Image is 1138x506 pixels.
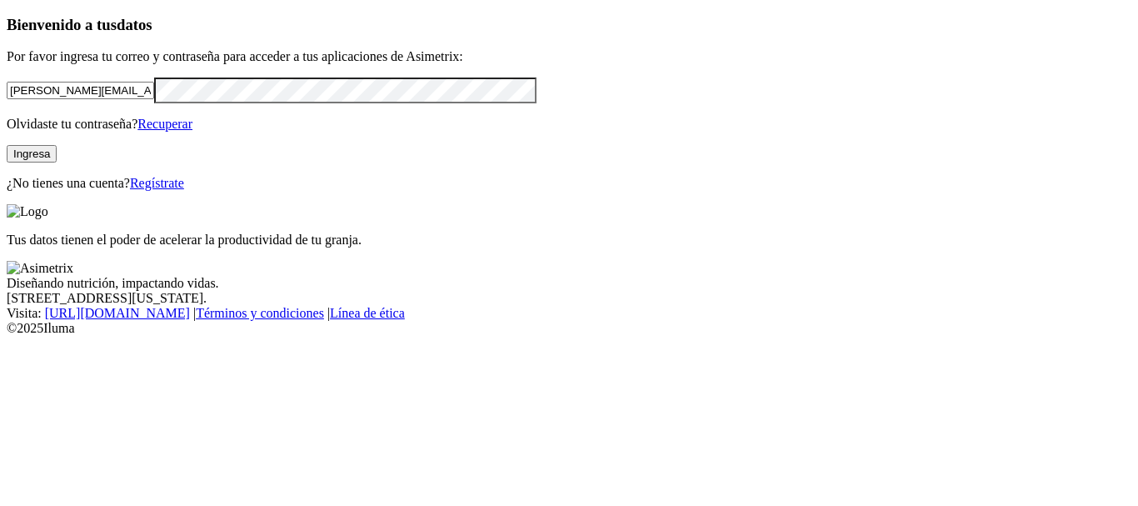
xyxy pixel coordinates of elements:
div: Diseñando nutrición, impactando vidas. [7,276,1131,291]
input: Tu correo [7,82,154,99]
h3: Bienvenido a tus [7,16,1131,34]
div: Visita : | | [7,306,1131,321]
a: Recuperar [137,117,192,131]
img: Asimetrix [7,261,73,276]
p: ¿No tienes una cuenta? [7,176,1131,191]
div: [STREET_ADDRESS][US_STATE]. [7,291,1131,306]
a: Términos y condiciones [196,306,324,320]
a: [URL][DOMAIN_NAME] [45,306,190,320]
p: Tus datos tienen el poder de acelerar la productividad de tu granja. [7,233,1131,248]
a: Línea de ética [330,306,405,320]
div: © 2025 Iluma [7,321,1131,336]
p: Olvidaste tu contraseña? [7,117,1131,132]
img: Logo [7,204,48,219]
a: Regístrate [130,176,184,190]
button: Ingresa [7,145,57,163]
p: Por favor ingresa tu correo y contraseña para acceder a tus aplicaciones de Asimetrix: [7,49,1131,64]
span: datos [117,16,152,33]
